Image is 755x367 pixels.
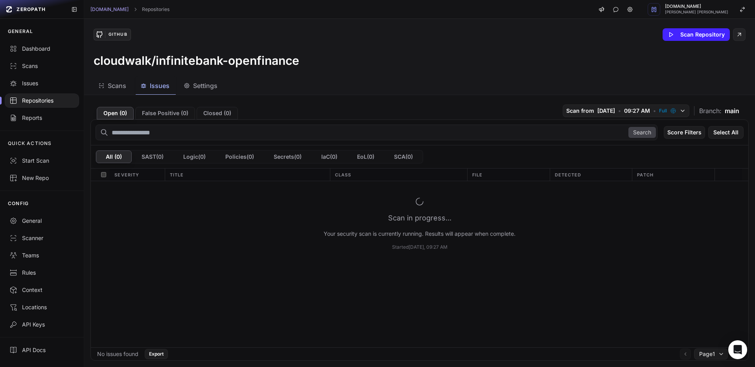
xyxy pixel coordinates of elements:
[728,340,747,359] div: Open Intercom Messenger
[9,174,74,182] div: New Repo
[135,107,195,119] button: False Positive (0)
[8,28,33,35] p: GENERAL
[9,62,74,70] div: Scans
[9,286,74,294] div: Context
[90,6,169,13] nav: breadcrumb
[664,126,705,139] button: Score Filters
[97,107,134,119] button: Open (0)
[9,251,74,259] div: Teams
[324,230,516,238] p: Your security scan is currently running. Results will appear when complete.
[659,108,667,114] span: Full
[653,107,656,115] span: •
[173,150,215,163] button: Logic(0)
[9,321,74,328] div: API Keys
[550,169,632,181] div: Detected
[9,346,74,354] div: API Docs
[9,217,74,225] div: General
[108,81,126,90] span: Scans
[9,157,74,165] div: Start Scan
[392,244,447,250] p: Started [DATE], 09:27 AM
[628,127,656,138] button: Search
[330,169,467,181] div: Class
[384,150,423,163] button: SCA(0)
[3,3,65,16] a: ZEROPATH
[663,28,730,41] button: Scan Repository
[9,269,74,277] div: Rules
[17,6,46,13] span: ZEROPATH
[9,303,74,311] div: Locations
[694,349,728,360] button: Page1
[624,107,650,115] span: 09:27 AM
[311,150,347,163] button: IaC(0)
[9,97,74,105] div: Repositories
[566,107,594,115] span: Scan from
[90,6,129,13] a: [DOMAIN_NAME]
[9,45,74,53] div: Dashboard
[105,31,130,38] div: GitHub
[388,213,451,224] p: Scan in progress...
[165,169,330,181] div: Title
[347,150,384,163] button: EoL(0)
[9,234,74,242] div: Scanner
[142,6,169,13] a: Repositories
[264,150,311,163] button: Secrets(0)
[699,106,722,116] span: Branch:
[618,107,621,115] span: •
[467,169,550,181] div: File
[8,200,29,207] p: CONFIG
[9,114,74,122] div: Reports
[632,169,714,181] div: Patch
[132,150,173,163] button: SAST(0)
[597,107,615,115] span: [DATE]
[145,349,168,359] button: Export
[699,350,715,358] span: Page 1
[665,4,728,9] span: [DOMAIN_NAME]
[133,7,138,12] svg: chevron right,
[725,106,739,116] span: main
[708,126,744,139] button: Select All
[8,140,52,147] p: QUICK ACTIONS
[94,53,299,68] h3: cloudwalk/infinitebank-openfinance
[215,150,264,163] button: Policies(0)
[563,105,689,117] button: Scan from [DATE] • 09:27 AM • Full
[97,350,138,358] div: No issues found
[193,81,217,90] span: Settings
[665,10,728,14] span: [PERSON_NAME] [PERSON_NAME]
[96,150,132,163] button: All (0)
[150,81,169,90] span: Issues
[197,107,238,119] button: Closed (0)
[9,79,74,87] div: Issues
[110,169,165,181] div: Severity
